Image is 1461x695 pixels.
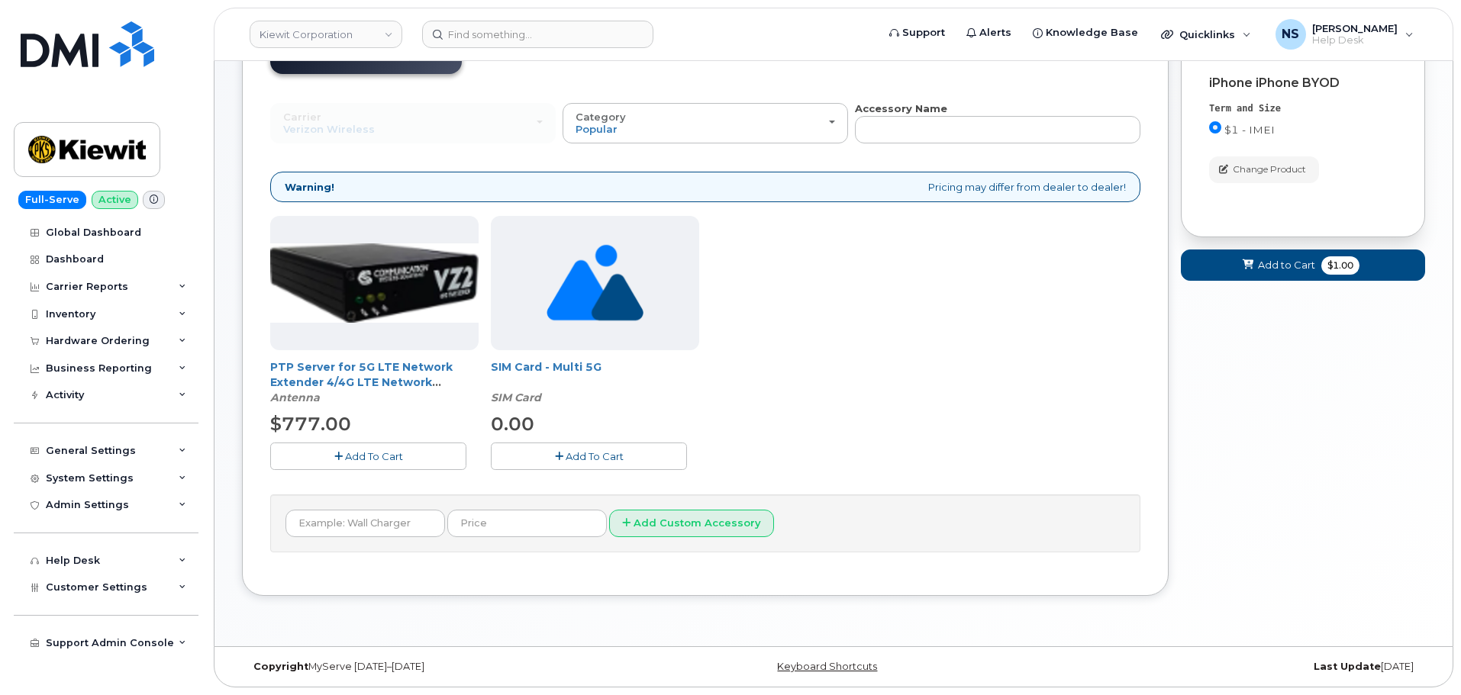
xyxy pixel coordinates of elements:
[1282,25,1299,43] span: NS
[547,216,643,350] img: no_image_found-2caef05468ed5679b831cfe6fc140e25e0c280774317ffc20a367ab7fd17291e.png
[1312,22,1398,34] span: [PERSON_NAME]
[242,661,637,673] div: MyServe [DATE]–[DATE]
[576,123,618,135] span: Popular
[1022,18,1149,48] a: Knowledge Base
[270,442,466,469] button: Add To Cart
[566,450,624,462] span: Add To Cart
[1209,121,1221,134] input: $1 - IMEI
[491,442,687,469] button: Add To Cart
[345,450,403,462] span: Add To Cart
[1209,102,1397,115] div: Term and Size
[491,360,601,374] a: SIM Card - Multi 5G
[1030,661,1425,673] div: [DATE]
[1179,28,1235,40] span: Quicklinks
[1224,124,1275,136] span: $1 - IMEI
[270,360,453,404] a: PTP Server for 5G LTE Network Extender 4/4G LTE Network Extender 3
[1209,156,1319,183] button: Change Product
[1046,25,1138,40] span: Knowledge Base
[1233,162,1306,176] span: Change Product
[1265,19,1424,50] div: Noah Shelton
[879,18,956,48] a: Support
[253,661,308,672] strong: Copyright
[1258,258,1315,272] span: Add to Cart
[270,359,479,405] div: PTP Server for 5G LTE Network Extender 4/4G LTE Network Extender 3
[956,18,1022,48] a: Alerts
[855,102,947,114] strong: Accessory Name
[1150,19,1262,50] div: Quicklinks
[422,21,653,48] input: Find something...
[902,25,945,40] span: Support
[250,21,402,48] a: Kiewit Corporation
[1181,249,1425,281] button: Add to Cart $1.00
[576,111,626,123] span: Category
[1321,256,1359,275] span: $1.00
[979,25,1011,40] span: Alerts
[1395,629,1450,684] iframe: Messenger Launcher
[270,413,351,435] span: $777.00
[491,359,699,405] div: SIM Card - Multi 5G
[491,391,541,404] em: SIM Card
[609,510,774,538] button: Add Custom Accessory
[1209,76,1397,90] div: iPhone iPhone BYOD
[270,391,320,404] em: Antenna
[1312,34,1398,47] span: Help Desk
[270,172,1140,203] div: Pricing may differ from dealer to dealer!
[447,510,607,537] input: Price
[777,661,877,672] a: Keyboard Shortcuts
[270,243,479,323] img: Casa_Sysem.png
[1314,661,1381,672] strong: Last Update
[563,103,848,143] button: Category Popular
[285,180,334,195] strong: Warning!
[285,510,445,537] input: Example: Wall Charger
[491,413,534,435] span: 0.00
